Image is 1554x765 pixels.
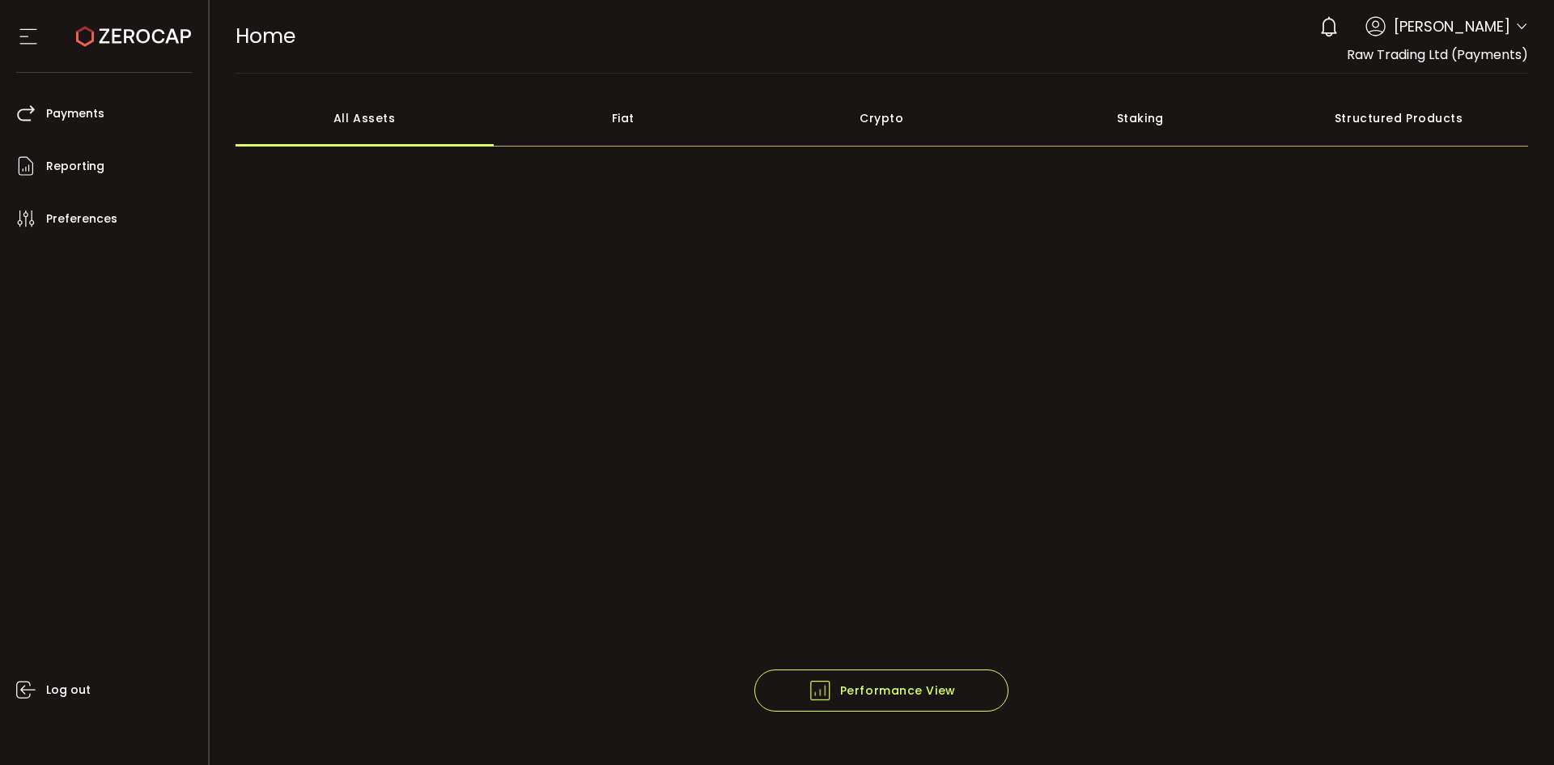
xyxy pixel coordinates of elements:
[236,22,295,50] span: Home
[1270,90,1529,147] div: Structured Products
[808,678,956,703] span: Performance View
[494,90,753,147] div: Fiat
[236,90,495,147] div: All Assets
[46,155,104,178] span: Reporting
[46,207,117,231] span: Preferences
[1394,15,1510,37] span: [PERSON_NAME]
[753,90,1012,147] div: Crypto
[46,678,91,702] span: Log out
[46,102,104,125] span: Payments
[1473,687,1554,765] iframe: Chat Widget
[1011,90,1270,147] div: Staking
[754,669,1008,712] button: Performance View
[1347,45,1528,64] span: Raw Trading Ltd (Payments)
